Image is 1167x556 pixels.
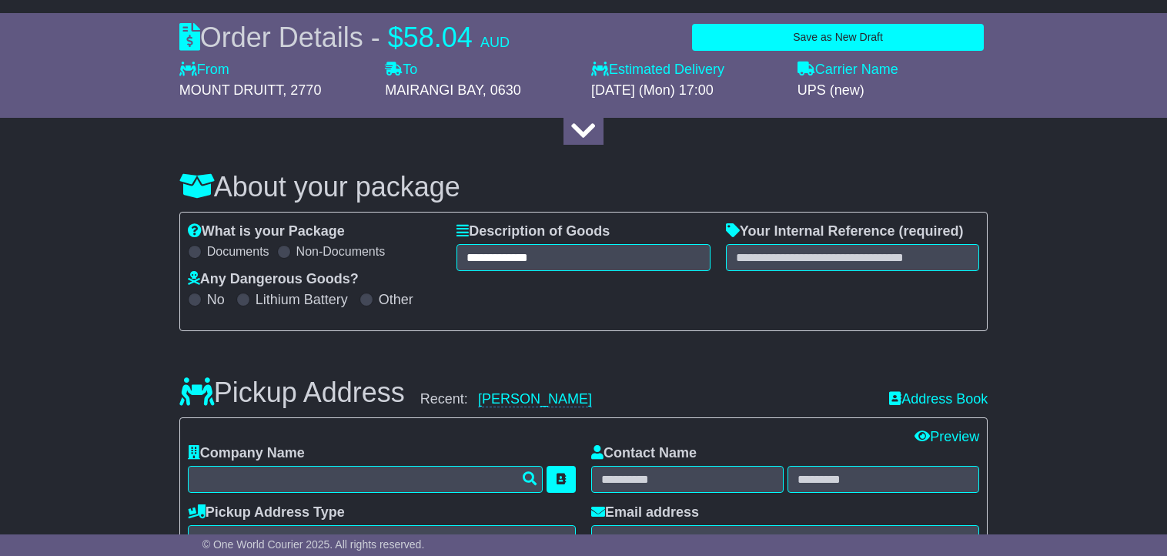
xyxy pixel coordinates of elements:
label: Lithium Battery [256,292,348,309]
span: © One World Courier 2025. All rights reserved. [202,538,425,551]
span: $ [388,22,403,53]
div: [DATE] (Mon) 17:00 [591,82,782,99]
h3: About your package [179,172,988,203]
a: [PERSON_NAME] [478,391,592,407]
button: Save as New Draft [692,24,985,51]
h3: Pickup Address [179,377,405,408]
div: UPS (new) [798,82,988,99]
label: What is your Package [188,223,345,240]
span: AUD [480,35,510,50]
label: Contact Name [591,445,697,462]
label: No [207,292,225,309]
label: Email address [591,504,699,521]
span: , 2770 [283,82,321,98]
label: Carrier Name [798,62,898,79]
div: Order Details - [179,21,510,54]
label: To [385,62,417,79]
label: From [179,62,229,79]
label: Any Dangerous Goods? [188,271,359,288]
label: Documents [207,244,269,259]
span: MOUNT DRUITT [179,82,283,98]
label: Company Name [188,445,305,462]
label: Other [379,292,413,309]
a: Preview [915,429,979,444]
label: Pickup Address Type [188,504,345,521]
div: Recent: [420,391,874,408]
label: Description of Goods [456,223,610,240]
span: , 0630 [483,82,521,98]
a: Address Book [889,391,988,408]
label: Your Internal Reference (required) [726,223,964,240]
span: 58.04 [403,22,473,53]
span: MAIRANGI BAY [385,82,482,98]
label: Non-Documents [296,244,386,259]
label: Estimated Delivery [591,62,782,79]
